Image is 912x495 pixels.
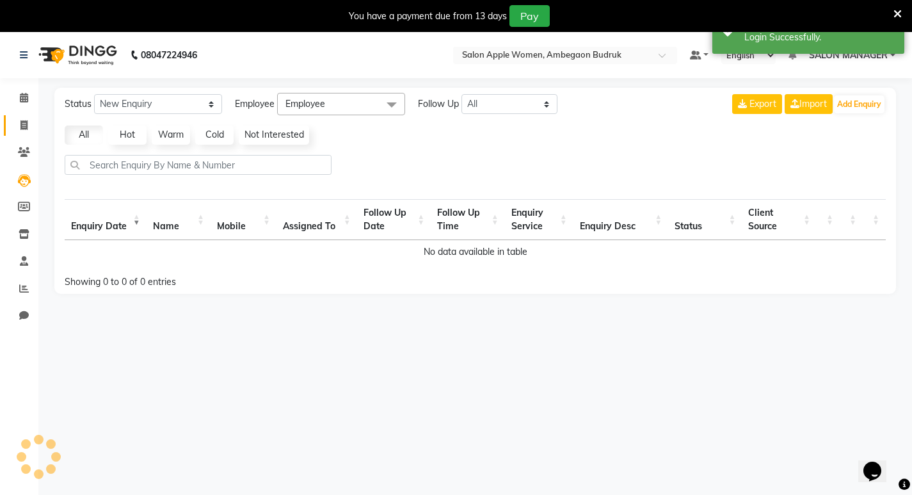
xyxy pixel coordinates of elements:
[573,199,668,240] th: Enquiry Desc: activate to sort column ascending
[141,37,197,73] b: 08047224946
[357,199,431,240] th: Follow Up Date: activate to sort column ascending
[108,126,147,145] a: Hot
[742,199,817,240] th: Client Source: activate to sort column ascending
[235,97,275,111] span: Employee
[863,199,886,240] th: : activate to sort column ascending
[276,199,357,240] th: Assigned To : activate to sort column ascending
[749,98,776,110] span: Export
[65,126,103,145] a: All
[817,199,840,240] th: : activate to sort column ascending
[147,199,211,240] th: Name: activate to sort column ascending
[152,126,190,145] a: Warm
[65,97,92,111] span: Status
[349,10,507,23] div: You have a payment due from 13 days
[65,199,147,240] th: Enquiry Date: activate to sort column ascending
[418,97,459,111] span: Follow Up
[65,155,332,175] input: Search Enquiry By Name & Number
[785,94,833,114] a: Import
[239,126,309,145] a: Not Interested
[285,98,325,110] span: Employee
[744,31,895,44] div: Login Successfully.
[65,268,396,289] div: Showing 0 to 0 of 0 entries
[858,444,899,482] iframe: chat widget
[668,199,742,240] th: Status: activate to sort column ascending
[211,199,276,240] th: Mobile : activate to sort column ascending
[65,240,886,264] td: No data available in table
[732,94,782,114] button: Export
[431,199,504,240] th: Follow Up Time : activate to sort column ascending
[33,37,120,73] img: logo
[505,199,573,240] th: Enquiry Service : activate to sort column ascending
[509,5,550,27] button: Pay
[840,199,863,240] th: : activate to sort column ascending
[834,95,884,113] button: Add Enquiry
[809,49,888,62] span: SALON MANAGER
[195,126,234,145] a: Cold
